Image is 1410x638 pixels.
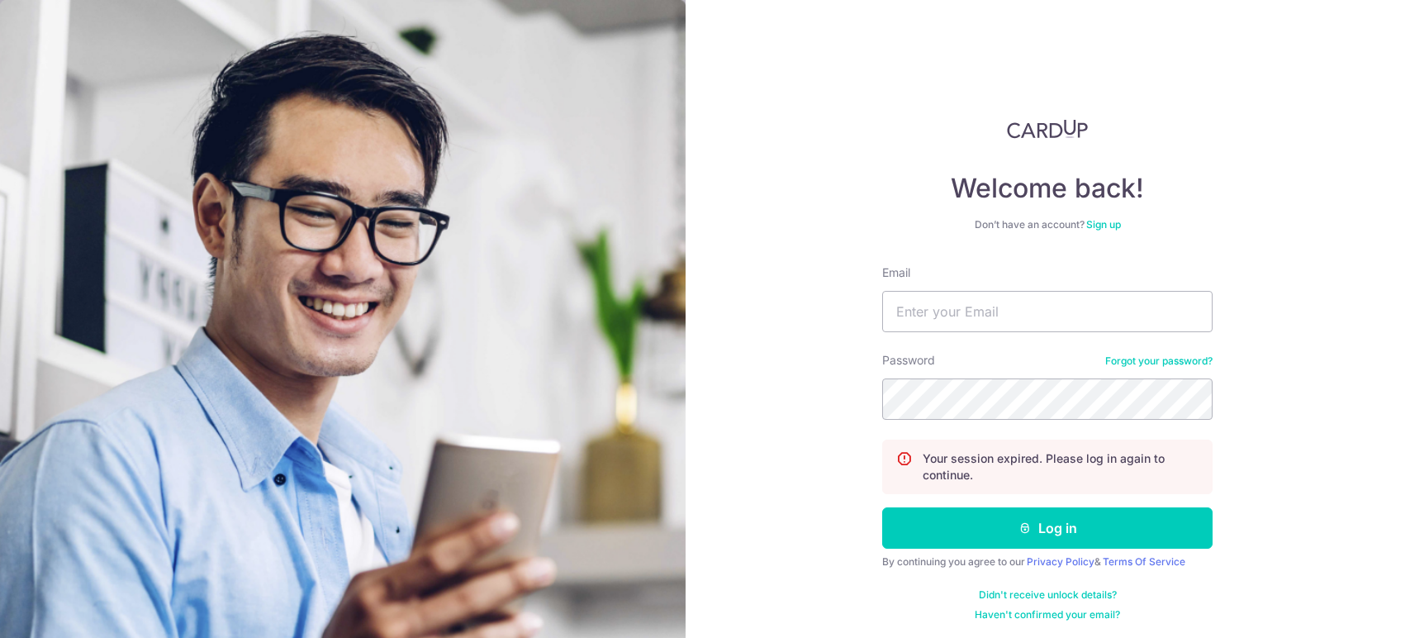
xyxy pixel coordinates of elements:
a: Sign up [1086,218,1121,231]
a: Forgot your password? [1105,355,1213,368]
p: Your session expired. Please log in again to continue. [923,450,1199,483]
label: Password [882,352,935,369]
button: Log in [882,507,1213,549]
a: Privacy Policy [1027,555,1094,568]
a: Didn't receive unlock details? [979,588,1117,602]
label: Email [882,264,910,281]
input: Enter your Email [882,291,1213,332]
img: CardUp Logo [1007,119,1088,139]
a: Terms Of Service [1103,555,1185,568]
a: Haven't confirmed your email? [975,608,1120,621]
h4: Welcome back! [882,172,1213,205]
div: By continuing you agree to our & [882,555,1213,569]
div: Don’t have an account? [882,218,1213,231]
